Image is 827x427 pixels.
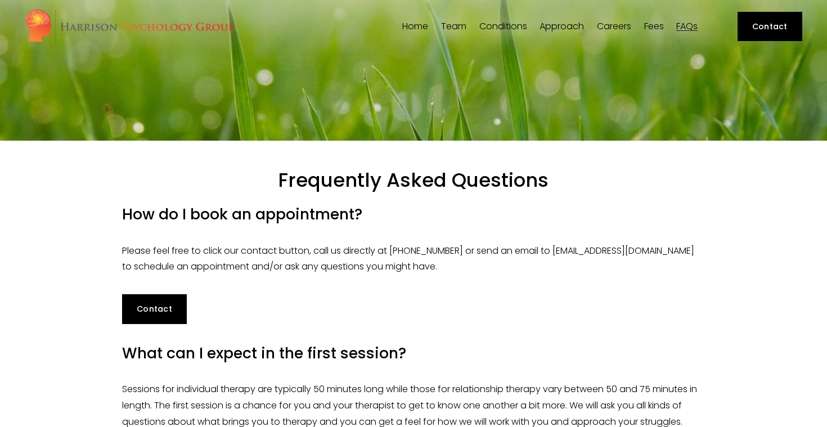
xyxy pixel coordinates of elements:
p: Please feel free to click our contact button, call us directly at [PHONE_NUMBER] or send an email... [122,243,705,276]
img: Harrison Psychology Group [25,8,235,45]
h1: Frequently Asked Questions [122,168,705,192]
a: FAQs [676,21,698,32]
span: Conditions [479,22,527,31]
span: Team [441,22,466,31]
span: Approach [540,22,584,31]
a: Fees [644,21,664,32]
a: folder dropdown [540,21,584,32]
a: Home [402,21,428,32]
a: Careers [597,21,631,32]
h4: How do I book an appointment? [122,204,705,224]
a: Contact [738,12,802,41]
a: folder dropdown [479,21,527,32]
a: folder dropdown [441,21,466,32]
h4: What can I expect in the first session? [122,343,705,363]
a: Contact [122,294,187,323]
